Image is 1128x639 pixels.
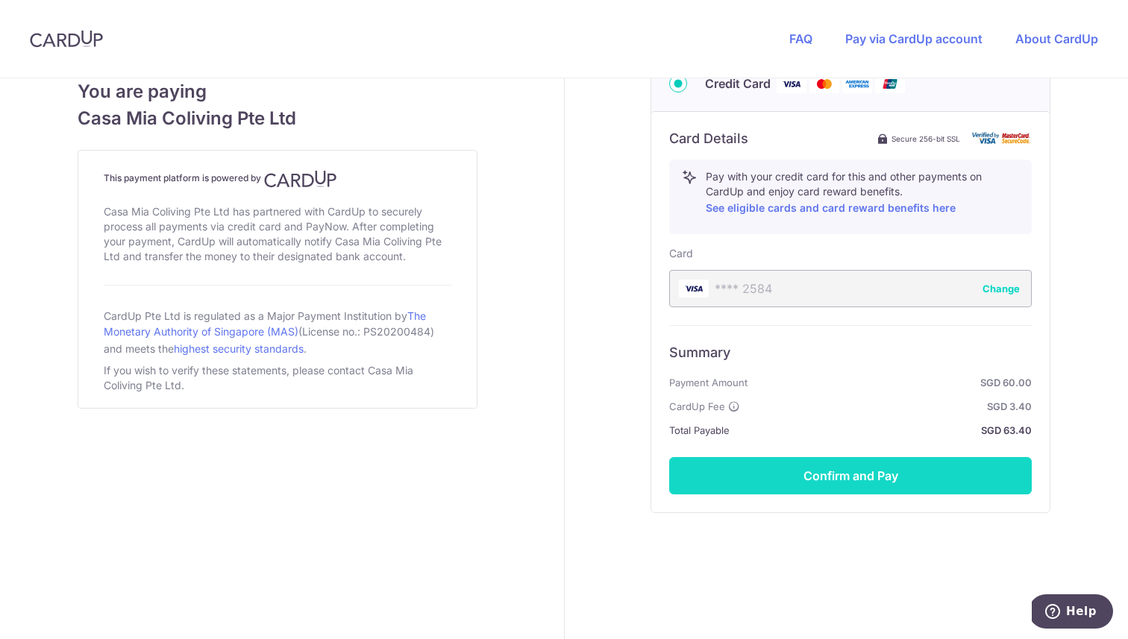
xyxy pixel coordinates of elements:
img: Union Pay [875,75,905,93]
a: Pay via CardUp account [845,31,983,46]
img: American Express [842,75,872,93]
strong: SGD 60.00 [753,374,1032,391]
img: CardUp [30,30,103,48]
img: Mastercard [809,75,839,93]
a: highest security standards [174,342,304,355]
div: Credit Card Visa Mastercard American Express Union Pay [669,75,1032,93]
span: CardUp Fee [669,397,725,415]
div: CardUp Pte Ltd is regulated as a Major Payment Institution by (License no.: PS20200484) and meets... [104,303,451,360]
button: Confirm and Pay [669,457,1032,494]
h6: Summary [669,344,1032,362]
div: If you wish to verify these statements, please contact Casa Mia Coliving Pte Ltd. [104,360,451,396]
span: Secure 256-bit SSL [892,133,960,145]
span: Payment Amount [669,374,748,391]
strong: SGD 63.40 [736,421,1032,439]
span: Credit Card [705,75,771,92]
strong: SGD 3.40 [746,397,1032,415]
label: Card [669,246,693,261]
img: CardUp [264,170,337,188]
h4: This payment platform is powered by [104,170,451,188]
p: Pay with your credit card for this and other payments on CardUp and enjoy card reward benefits. [706,169,1019,217]
iframe: Opens a widget where you can find more information [1032,594,1113,632]
a: See eligible cards and card reward benefits here [706,201,956,214]
img: card secure [972,132,1032,145]
img: Visa [777,75,806,93]
div: Casa Mia Coliving Pte Ltd has partnered with CardUp to securely process all payments via credit c... [104,201,451,267]
span: You are paying [78,78,477,105]
h6: Card Details [669,130,748,148]
a: FAQ [789,31,812,46]
span: Total Payable [669,421,730,439]
span: Casa Mia Coliving Pte Ltd [78,105,477,132]
a: About CardUp [1015,31,1098,46]
button: Change [983,281,1020,296]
